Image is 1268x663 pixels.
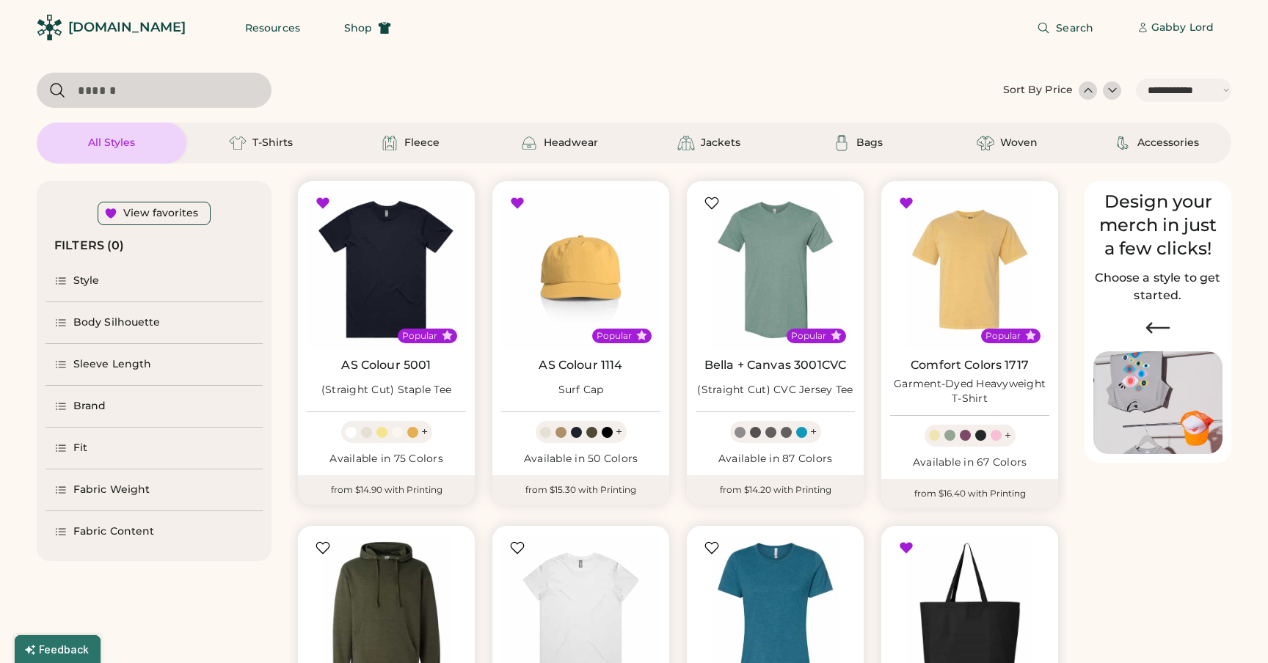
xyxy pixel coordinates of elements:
div: Popular [791,330,826,342]
div: Available in 50 Colors [501,452,660,466]
div: from $14.20 with Printing [687,475,864,505]
div: Sleeve Length [73,357,151,372]
img: Accessories Icon [1114,134,1132,152]
img: Rendered Logo - Screens [37,15,62,40]
img: Headwear Icon [520,134,538,152]
img: Comfort Colors 1717 Garment-Dyed Heavyweight T-Shirt [890,190,1049,349]
span: Search [1056,23,1093,33]
div: Brand [73,399,106,414]
div: Fleece [404,136,440,150]
div: Popular [597,330,632,342]
div: Popular [985,330,1021,342]
img: Woven Icon [977,134,994,152]
img: Fleece Icon [381,134,398,152]
button: Popular Style [442,330,453,341]
div: Available in 75 Colors [307,452,466,466]
div: from $14.90 with Printing [298,475,475,505]
div: T-Shirts [252,136,293,150]
div: [DOMAIN_NAME] [68,18,186,37]
button: Popular Style [831,330,842,341]
div: All Styles [88,136,135,150]
span: Shop [344,23,372,33]
div: Fit [73,441,87,455]
img: BELLA + CANVAS 3001CVC (Straight Cut) CVC Jersey Tee [696,190,855,349]
div: Fabric Weight [73,483,150,497]
div: Style [73,274,100,288]
div: Woven [1000,136,1038,150]
div: Popular [402,330,437,342]
div: Body Silhouette [73,315,161,330]
div: Jackets [701,136,740,150]
button: Popular Style [1025,330,1036,341]
div: Headwear [544,136,598,150]
button: Resources [227,13,318,43]
img: Image of Lisa Congdon Eye Print on T-Shirt and Hat [1093,351,1223,455]
a: Comfort Colors 1717 [911,358,1029,373]
div: from $15.30 with Printing [492,475,669,505]
button: Search [1019,13,1111,43]
div: Sort By Price [1003,83,1073,98]
a: AS Colour 5001 [341,358,431,373]
div: Fabric Content [73,524,154,539]
div: FILTERS (0) [54,237,125,254]
img: AS Colour 5001 (Straight Cut) Staple Tee [307,190,466,349]
div: from $16.40 with Printing [881,479,1058,508]
div: + [810,424,817,440]
img: T-Shirts Icon [229,134,247,152]
button: Popular Style [636,330,647,341]
div: Gabby Lord [1151,21,1214,35]
div: Accessories [1137,136,1199,150]
div: Bags [856,136,883,150]
div: Surf Cap [558,383,604,398]
a: Bella + Canvas 3001CVC [704,358,846,373]
a: AS Colour 1114 [539,358,622,373]
button: Shop [327,13,409,43]
img: Bags Icon [833,134,850,152]
div: Garment-Dyed Heavyweight T-Shirt [890,377,1049,406]
div: + [616,424,622,440]
div: Design your merch in just a few clicks! [1093,190,1223,260]
div: + [1005,428,1011,444]
div: View favorites [123,206,198,221]
div: + [421,424,428,440]
div: (Straight Cut) CVC Jersey Tee [697,383,853,398]
h2: Choose a style to get started. [1093,269,1223,304]
img: AS Colour 1114 Surf Cap [501,190,660,349]
div: Available in 67 Colors [890,455,1049,470]
iframe: Front Chat [1198,597,1261,660]
div: (Straight Cut) Staple Tee [321,383,451,398]
div: Available in 87 Colors [696,452,855,466]
img: Jackets Icon [677,134,695,152]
